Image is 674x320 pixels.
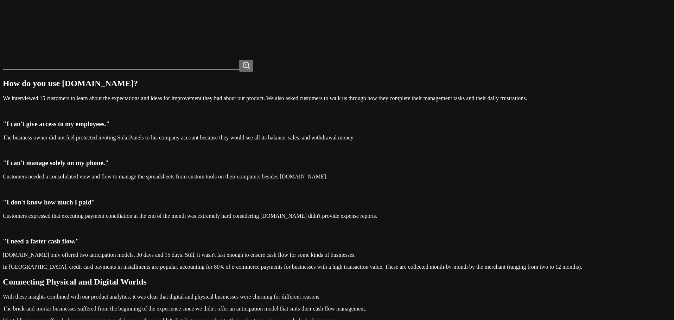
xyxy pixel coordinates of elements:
[3,79,671,88] h2: How do you use [DOMAIN_NAME]?
[3,198,671,206] h3: "I don't know how much I paid"
[3,95,671,102] p: We interviewed 15 customers to learn about the expectations and ideas for improvement they had ab...
[3,159,671,167] h3: "I can't manage solely on my phone."
[3,277,671,287] h2: Connecting Physical and Digital Worlds
[3,213,671,219] p: Customers expressed that executing payment conciliation at the end of the month was extremely har...
[3,174,671,180] p: Customers needed a consolidated view and flow to manage the spreadsheets from custom tools on the...
[3,237,671,245] h3: "I need a faster cash flow."
[3,135,671,141] p: The business owner did not feel protected inviting SolarPanels to his company account because the...
[3,252,671,258] p: [DOMAIN_NAME] only offered two anticipation models, 30 days and 15 days. Still, it wasn't fast en...
[3,264,671,270] p: In [GEOGRAPHIC_DATA], credit card payments in installments are popular, accounting for 80% of e-c...
[3,294,671,300] p: With these insights combined with our product analytics, it was clear that digital and physical b...
[3,306,671,312] p: The brick-and-mortar businesses suffered from the beginning of the experience since we didn't off...
[3,120,671,128] h3: "I can't give access to my employees."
